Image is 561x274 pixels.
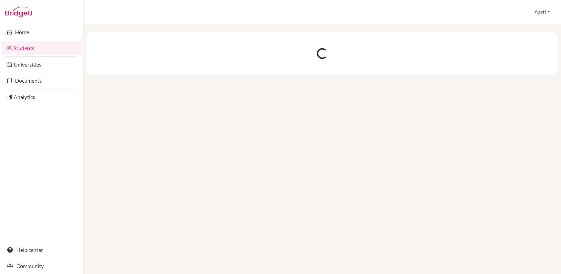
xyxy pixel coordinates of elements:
[1,243,82,257] a: Help center
[1,90,82,104] a: Analytics
[5,7,32,17] img: Bridge-U
[1,25,82,39] a: Home
[531,6,553,18] button: Aarti
[1,259,82,273] a: Community
[1,58,82,71] a: Universities
[1,74,82,87] a: Documents
[1,41,82,55] a: Students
